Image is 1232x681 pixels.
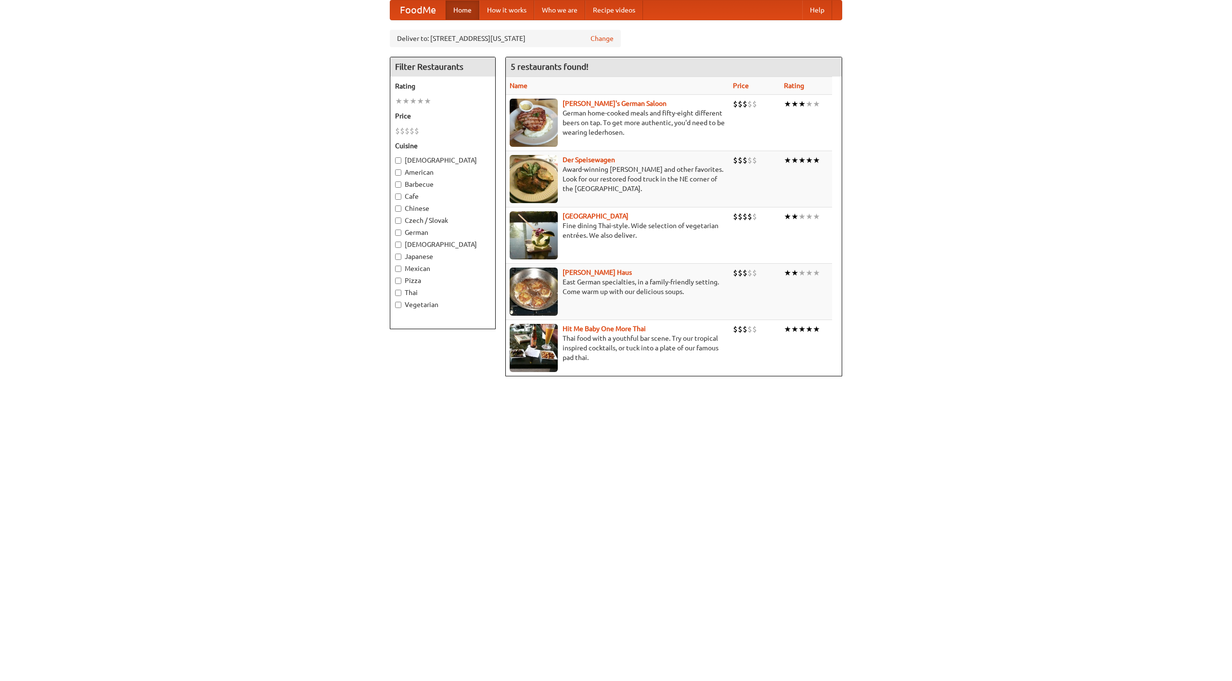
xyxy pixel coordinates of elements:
li: ★ [791,99,798,109]
li: ★ [410,96,417,106]
a: Recipe videos [585,0,643,20]
li: $ [752,324,757,334]
li: $ [738,99,743,109]
li: $ [752,99,757,109]
label: [DEMOGRAPHIC_DATA] [395,240,490,249]
a: Der Speisewagen [563,156,615,164]
label: Barbecue [395,180,490,189]
li: $ [405,126,410,136]
input: Chinese [395,206,401,212]
b: [GEOGRAPHIC_DATA] [563,212,629,220]
input: Cafe [395,193,401,200]
input: Vegetarian [395,302,401,308]
li: ★ [806,155,813,166]
li: $ [733,99,738,109]
a: Home [446,0,479,20]
li: $ [733,268,738,278]
li: ★ [424,96,431,106]
li: ★ [784,268,791,278]
li: $ [400,126,405,136]
li: ★ [791,324,798,334]
li: $ [747,268,752,278]
li: ★ [798,211,806,222]
p: Award-winning [PERSON_NAME] and other favorites. Look for our restored food truck in the NE corne... [510,165,725,193]
li: ★ [798,324,806,334]
li: $ [747,211,752,222]
li: ★ [806,324,813,334]
li: ★ [813,211,820,222]
li: $ [743,324,747,334]
li: ★ [798,155,806,166]
a: FoodMe [390,0,446,20]
input: Czech / Slovak [395,218,401,224]
a: Rating [784,82,804,90]
img: satay.jpg [510,211,558,259]
img: esthers.jpg [510,99,558,147]
a: Help [802,0,832,20]
a: How it works [479,0,534,20]
li: $ [743,155,747,166]
input: German [395,230,401,236]
li: ★ [791,211,798,222]
li: $ [738,268,743,278]
label: Japanese [395,252,490,261]
img: babythai.jpg [510,324,558,372]
li: ★ [806,99,813,109]
li: $ [738,155,743,166]
ng-pluralize: 5 restaurants found! [511,62,589,71]
a: Who we are [534,0,585,20]
label: [DEMOGRAPHIC_DATA] [395,155,490,165]
li: ★ [417,96,424,106]
p: Thai food with a youthful bar scene. Try our tropical inspired cocktails, or tuck into a plate of... [510,334,725,362]
li: $ [738,324,743,334]
img: speisewagen.jpg [510,155,558,203]
li: ★ [813,324,820,334]
li: ★ [813,155,820,166]
a: Name [510,82,527,90]
li: $ [738,211,743,222]
img: kohlhaus.jpg [510,268,558,316]
label: Vegetarian [395,300,490,309]
label: Mexican [395,264,490,273]
li: ★ [798,99,806,109]
input: Pizza [395,278,401,284]
label: Thai [395,288,490,297]
li: ★ [791,155,798,166]
li: $ [733,155,738,166]
a: Hit Me Baby One More Thai [563,325,646,333]
input: Thai [395,290,401,296]
input: Barbecue [395,181,401,188]
label: Pizza [395,276,490,285]
h4: Filter Restaurants [390,57,495,77]
li: ★ [791,268,798,278]
h5: Rating [395,81,490,91]
label: Czech / Slovak [395,216,490,225]
div: Deliver to: [STREET_ADDRESS][US_STATE] [390,30,621,47]
li: $ [752,155,757,166]
p: German home-cooked meals and fifty-eight different beers on tap. To get more authentic, you'd nee... [510,108,725,137]
h5: Price [395,111,490,121]
a: [PERSON_NAME]'s German Saloon [563,100,667,107]
li: $ [752,268,757,278]
a: [PERSON_NAME] Haus [563,269,632,276]
li: $ [743,211,747,222]
input: [DEMOGRAPHIC_DATA] [395,242,401,248]
li: ★ [784,211,791,222]
p: East German specialties, in a family-friendly setting. Come warm up with our delicious soups. [510,277,725,296]
li: ★ [784,324,791,334]
li: ★ [395,96,402,106]
li: $ [395,126,400,136]
a: Price [733,82,749,90]
li: ★ [798,268,806,278]
label: American [395,167,490,177]
label: Chinese [395,204,490,213]
li: $ [747,155,752,166]
li: $ [733,211,738,222]
label: Cafe [395,192,490,201]
a: Change [590,34,614,43]
input: [DEMOGRAPHIC_DATA] [395,157,401,164]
